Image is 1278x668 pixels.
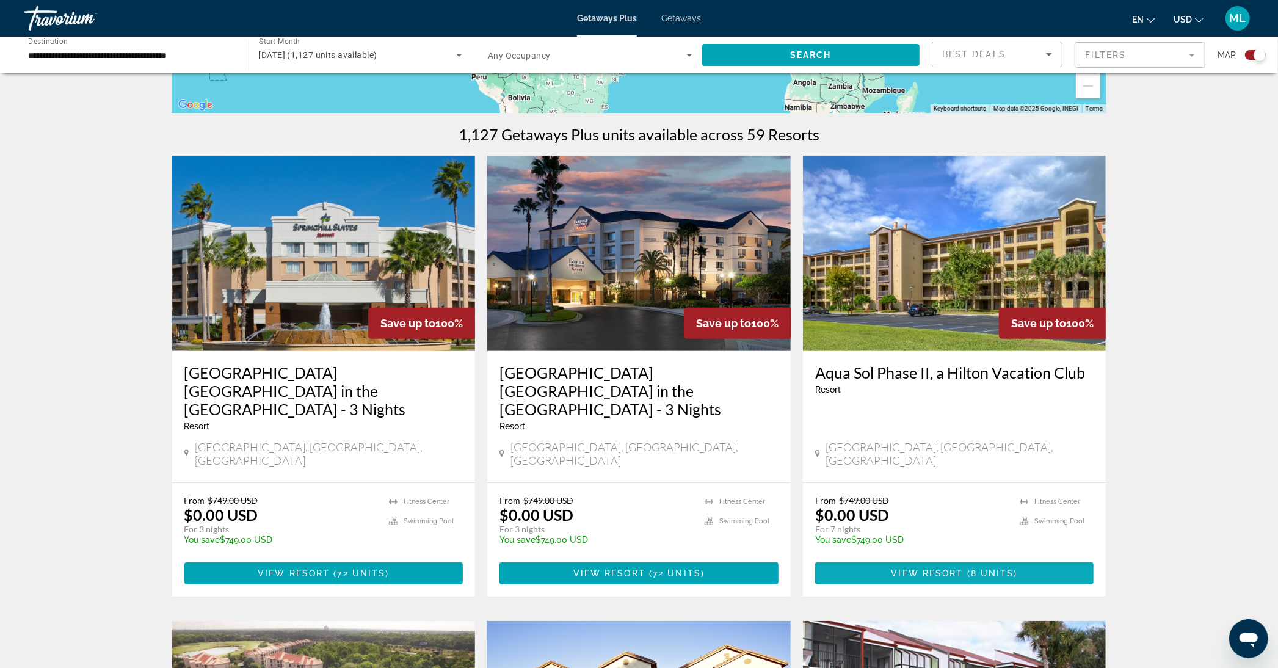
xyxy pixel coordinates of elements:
[815,535,1008,545] p: $749.00 USD
[815,535,851,545] span: You save
[815,562,1094,584] button: View Resort(8 units)
[172,156,476,351] img: RR27E01X.jpg
[184,562,463,584] button: View Resort(72 units)
[330,568,389,578] span: ( )
[175,97,216,113] a: Open this area in Google Maps (opens a new window)
[577,13,637,23] a: Getaways Plus
[1230,12,1246,24] span: ML
[195,440,463,467] span: [GEOGRAPHIC_DATA], [GEOGRAPHIC_DATA], [GEOGRAPHIC_DATA]
[368,308,475,339] div: 100%
[942,47,1052,62] mat-select: Sort by
[1218,46,1236,64] span: Map
[258,568,330,578] span: View Resort
[499,363,779,418] a: [GEOGRAPHIC_DATA] [GEOGRAPHIC_DATA] in the [GEOGRAPHIC_DATA] - 3 Nights
[259,50,377,60] span: [DATE] (1,127 units available)
[815,363,1094,382] a: Aqua Sol Phase II, a Hilton Vacation Club
[380,317,435,330] span: Save up to
[404,517,454,525] span: Swimming Pool
[645,568,705,578] span: ( )
[790,50,832,60] span: Search
[696,317,751,330] span: Save up to
[459,125,819,143] h1: 1,127 Getaways Plus units available across 59 Resorts
[1174,15,1192,24] span: USD
[661,13,701,23] a: Getaways
[499,506,573,524] p: $0.00 USD
[1222,5,1254,31] button: User Menu
[488,51,551,60] span: Any Occupancy
[942,49,1006,59] span: Best Deals
[184,363,463,418] a: [GEOGRAPHIC_DATA] [GEOGRAPHIC_DATA] in the [GEOGRAPHIC_DATA] - 3 Nights
[839,495,889,506] span: $749.00 USD
[184,421,210,431] span: Resort
[184,524,377,535] p: For 3 nights
[499,562,779,584] button: View Resort(72 units)
[510,440,779,467] span: [GEOGRAPHIC_DATA], [GEOGRAPHIC_DATA], [GEOGRAPHIC_DATA]
[971,568,1014,578] span: 8 units
[28,37,68,46] span: Destination
[573,568,645,578] span: View Resort
[1011,317,1066,330] span: Save up to
[934,104,986,113] button: Keyboard shortcuts
[815,495,836,506] span: From
[1174,10,1204,28] button: Change currency
[184,535,220,545] span: You save
[826,440,1094,467] span: [GEOGRAPHIC_DATA], [GEOGRAPHIC_DATA], [GEOGRAPHIC_DATA]
[499,524,692,535] p: For 3 nights
[184,495,205,506] span: From
[702,44,920,66] button: Search
[487,156,791,351] img: RR24E01X.jpg
[993,105,1078,112] span: Map data ©2025 Google, INEGI
[259,38,300,46] span: Start Month
[684,308,791,339] div: 100%
[891,568,964,578] span: View Resort
[1229,619,1268,658] iframe: Button to launch messaging window
[404,498,449,506] span: Fitness Center
[1086,105,1103,112] a: Terms (opens in new tab)
[24,2,147,34] a: Travorium
[999,308,1106,339] div: 100%
[184,506,258,524] p: $0.00 USD
[499,535,692,545] p: $749.00 USD
[338,568,386,578] span: 72 units
[208,495,258,506] span: $749.00 USD
[1034,498,1080,506] span: Fitness Center
[1034,517,1084,525] span: Swimming Pool
[1132,15,1144,24] span: en
[523,495,573,506] span: $749.00 USD
[1132,10,1155,28] button: Change language
[815,506,889,524] p: $0.00 USD
[964,568,1018,578] span: ( )
[1076,74,1100,98] button: Zoom out
[719,517,769,525] span: Swimming Pool
[653,568,701,578] span: 72 units
[719,498,765,506] span: Fitness Center
[499,495,520,506] span: From
[803,156,1106,351] img: DN93E01X.jpg
[184,535,377,545] p: $749.00 USD
[499,421,525,431] span: Resort
[815,524,1008,535] p: For 7 nights
[815,385,841,394] span: Resort
[175,97,216,113] img: Google
[499,535,536,545] span: You save
[1075,42,1205,68] button: Filter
